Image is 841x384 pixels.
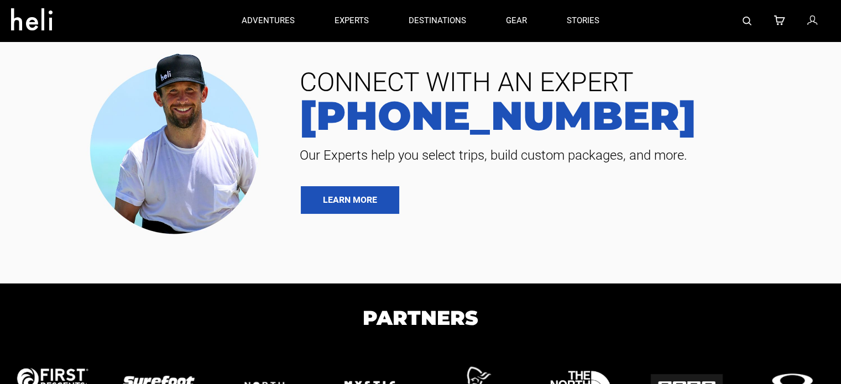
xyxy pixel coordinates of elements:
[743,17,751,25] img: search-bar-icon.svg
[242,15,295,27] p: adventures
[335,15,369,27] p: experts
[301,186,399,214] a: LEARN MORE
[291,96,824,135] a: [PHONE_NUMBER]
[409,15,466,27] p: destinations
[291,146,824,164] span: Our Experts help you select trips, build custom packages, and more.
[81,44,275,239] img: contact our team
[291,69,824,96] span: CONNECT WITH AN EXPERT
